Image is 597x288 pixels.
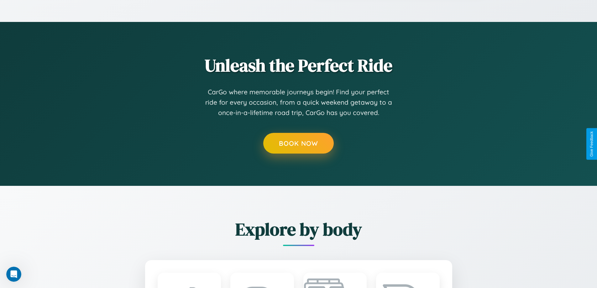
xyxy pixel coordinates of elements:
[205,87,393,118] p: CarGo where memorable journeys begin! Find your perfect ride for every occasion, from a quick wee...
[111,53,487,77] h2: Unleash the Perfect Ride
[111,217,487,241] h2: Explore by body
[6,267,21,282] iframe: Intercom live chat
[589,131,594,157] div: Give Feedback
[263,133,334,154] button: Book Now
